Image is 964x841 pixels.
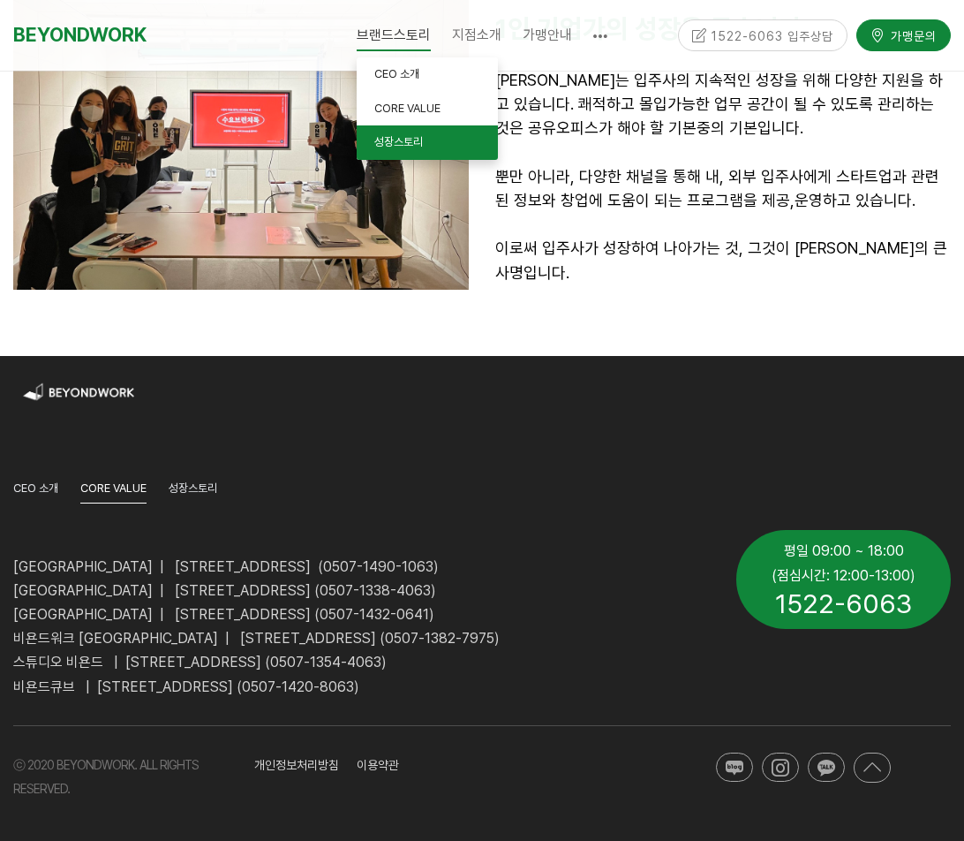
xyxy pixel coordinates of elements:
a: 지점소개 [441,13,512,57]
a: CORE VALUE [357,92,498,126]
span: ⓒ 2020 BEYONDWORK. ALL RIGHTS RESERVED. [13,758,199,796]
span: [GEOGRAPHIC_DATA] | [STREET_ADDRESS] (0507-1338-4063) [13,582,436,599]
span: 브랜드스토리 [357,20,431,51]
span: 성장스토리 [374,135,423,148]
span: 성장스토리 [169,481,217,495]
a: CORE VALUE [80,479,147,504]
span: [PERSON_NAME]는 입주사의 지속적인 성장을 위해 다양한 지원을 하고 있습니다. 쾌적하고 몰입가능한 업무 공간이 될 수 있도록 관리하는 것은 공유오피스가 해야 할 기본... [495,71,943,137]
a: 브랜드스토리 [346,13,441,57]
a: 가맹안내 [512,13,583,57]
a: 가맹문의 [856,19,951,50]
span: 개인정보처리방침 이용약관 [254,758,399,772]
a: BEYONDWORK [13,19,147,51]
span: 이로써 입주사가 성장하여 나아가는 것, 그것이 [PERSON_NAME]의 큰 사명입니다. [495,239,947,281]
span: CEO 소개 [13,481,58,495]
span: (점심시간: 12:00-13:00) [772,567,915,584]
span: CORE VALUE [374,102,441,115]
a: 성장스토리 [357,125,498,160]
span: 비욘드워크 [GEOGRAPHIC_DATA] | [STREET_ADDRESS] (0507-1382-7975) [13,630,500,647]
a: 성장스토리 [169,479,217,503]
span: [GEOGRAPHIC_DATA] | [STREET_ADDRESS] (0507-1432-0641) [13,606,434,623]
span: 1522-6063 [775,587,912,619]
span: 가맹문의 [885,27,937,44]
span: 뿐만 아니라, 다양한 채널을 통해 내, 외부 입주사에게 스타트업과 관련된 정보와 창업에 도움이 되는 프로그램을 제공,운영하고 있습니다. [495,167,939,209]
span: [GEOGRAPHIC_DATA] | [STREET_ADDRESS] (0507-1490-1063) [13,558,439,575]
span: 비욘드큐브 | [STREET_ADDRESS] (0507-1420-8063) [13,678,359,695]
span: 가맹안내 [523,27,572,43]
span: 스튜디오 비욘드 | [STREET_ADDRESS] (0507-1354-4063) [13,654,387,671]
a: CEO 소개 [357,57,498,92]
span: 지점소개 [452,27,501,43]
span: CORE VALUE [80,481,147,495]
a: CEO 소개 [13,479,58,503]
span: 평일 09:00 ~ 18:00 [784,542,904,559]
span: CEO 소개 [374,67,419,80]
